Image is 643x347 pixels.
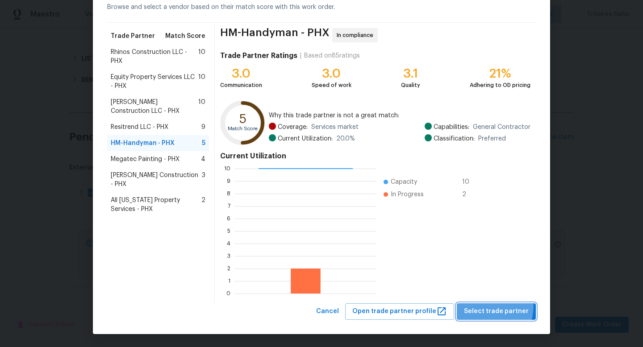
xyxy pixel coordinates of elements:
h4: Trade Partner Ratings [220,51,297,60]
text: 3 [227,253,230,259]
span: Capabilities: [434,123,469,132]
span: Open trade partner profile [352,306,447,317]
div: 3.0 [220,69,262,78]
text: 4 [227,241,230,246]
button: Open trade partner profile [345,303,454,320]
span: Megatec Painting - PHX [111,155,180,164]
div: Based on 85 ratings [304,51,360,60]
span: Services market [311,123,359,132]
span: 2 [201,196,205,214]
span: All [US_STATE] Property Services - PHX [111,196,201,214]
div: 3.0 [312,69,351,78]
button: Select trade partner [457,303,536,320]
span: General Contractor [473,123,530,132]
span: HM-Handyman - PHX [220,28,330,42]
button: Cancel [313,303,342,320]
div: Communication [220,81,262,90]
div: | [297,51,304,60]
span: Classification: [434,134,475,143]
div: 3.1 [401,69,420,78]
span: Rhinos Construction LLC - PHX [111,48,198,66]
div: Adhering to OD pricing [470,81,530,90]
span: Resitrend LLC - PHX [111,123,168,132]
span: Select trade partner [464,306,529,317]
span: [PERSON_NAME] Construction - PHX [111,171,202,189]
text: 6 [227,216,230,221]
text: 2 [227,266,230,271]
span: In Progress [391,190,424,199]
text: 8 [227,191,230,196]
span: 20.0 % [336,134,355,143]
text: 7 [228,203,230,209]
span: 10 [198,48,205,66]
span: Trade Partner [111,32,155,41]
text: 5 [239,113,246,125]
span: In compliance [337,31,377,40]
span: Match Score [165,32,205,41]
span: 10 [462,178,476,186]
text: 9 [227,178,230,184]
span: 4 [201,155,205,164]
span: Cancel [316,306,339,317]
text: 5 [227,228,230,234]
span: 3 [202,171,205,189]
span: Preferred [478,134,506,143]
span: 10 [198,98,205,116]
text: Match Score [228,126,258,131]
span: [PERSON_NAME] Construction LLC - PHX [111,98,198,116]
text: 1 [228,278,230,284]
h4: Current Utilization [220,152,530,161]
span: Capacity [391,178,417,186]
span: 2 [462,190,476,199]
span: HM-Handyman - PHX [111,139,175,148]
span: 10 [198,73,205,91]
span: Current Utilization: [278,134,333,143]
div: Speed of work [312,81,351,90]
text: 10 [224,166,230,171]
span: Equity Property Services LLC - PHX [111,73,198,91]
span: 5 [202,139,205,148]
div: 21% [470,69,530,78]
div: Quality [401,81,420,90]
span: Coverage: [278,123,308,132]
span: 9 [201,123,205,132]
text: 0 [226,291,230,296]
span: Why this trade partner is not a great match: [269,111,530,120]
